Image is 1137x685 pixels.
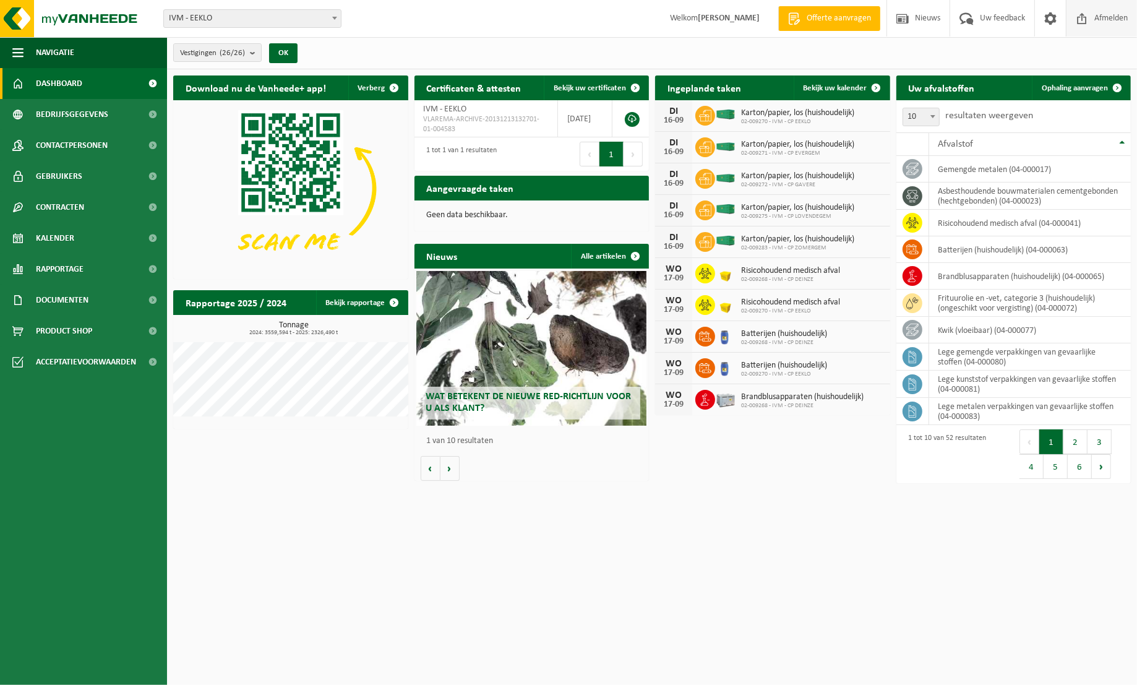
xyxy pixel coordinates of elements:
div: 17-09 [661,369,686,377]
img: PB-LB-0680-HPE-GY-11 [715,388,736,409]
div: WO [661,327,686,337]
span: 02-009268 - IVM - CP DEINZE [741,339,827,347]
img: Download de VHEPlus App [173,100,408,277]
span: Karton/papier, los (huishoudelijk) [741,108,854,118]
a: Ophaling aanvragen [1032,75,1130,100]
span: 02-009271 - IVM - CP EVERGEM [741,150,854,157]
span: Contracten [36,192,84,223]
span: Contactpersonen [36,130,108,161]
img: LP-OT-00060-HPE-21 [715,325,736,346]
div: 17-09 [661,400,686,409]
img: HK-XC-30-GN-00 [715,140,736,152]
span: Product Shop [36,316,92,347]
h2: Nieuws [414,244,470,268]
div: 16-09 [661,148,686,157]
span: IVM - EEKLO [164,10,341,27]
td: [DATE] [558,100,612,137]
div: DI [661,106,686,116]
span: Kalender [36,223,74,254]
span: Verberg [358,84,385,92]
span: IVM - EEKLO [163,9,341,28]
a: Bekijk uw kalender [794,75,889,100]
td: kwik (vloeibaar) (04-000077) [929,317,1131,343]
button: Volgende [440,456,460,481]
span: Karton/papier, los (huishoudelijk) [741,171,854,181]
span: Ophaling aanvragen [1042,84,1108,92]
h2: Aangevraagde taken [414,176,526,200]
button: Verberg [348,75,407,100]
img: HK-XC-30-GN-00 [715,172,736,183]
button: 1 [599,142,624,166]
img: HK-XC-40-GN-00 [715,204,736,215]
span: 02-009270 - IVM - CP EEKLO [741,371,827,378]
td: lege metalen verpakkingen van gevaarlijke stoffen (04-000083) [929,398,1131,425]
a: Offerte aanvragen [778,6,880,31]
span: Brandblusapparaten (huishoudelijk) [741,392,864,402]
td: brandblusapparaten (huishoudelijk) (04-000065) [929,263,1131,290]
button: 1 [1039,429,1063,454]
div: WO [661,390,686,400]
td: lege kunststof verpakkingen van gevaarlijke stoffen (04-000081) [929,371,1131,398]
div: DI [661,201,686,211]
span: 02-009275 - IVM - CP LOVENDEGEM [741,213,854,220]
button: 3 [1088,429,1112,454]
span: 02-009283 - IVM - CP ZOMERGEM [741,244,854,252]
span: Bedrijfsgegevens [36,99,108,130]
div: DI [661,233,686,243]
div: WO [661,264,686,274]
span: Batterijen (huishoudelijk) [741,361,827,371]
span: 02-009270 - IVM - CP EEKLO [741,118,854,126]
td: lege gemengde verpakkingen van gevaarlijke stoffen (04-000080) [929,343,1131,371]
img: HK-XC-40-GN-00 [715,109,736,120]
h2: Rapportage 2025 / 2024 [173,290,299,314]
p: 1 van 10 resultaten [427,437,643,446]
span: Navigatie [36,37,74,68]
div: 17-09 [661,337,686,346]
a: Alle artikelen [571,244,648,269]
span: Bekijk uw certificaten [554,84,626,92]
span: 10 [903,108,940,126]
a: Bekijk rapportage [316,290,407,315]
img: LP-OT-00060-HPE-21 [715,356,736,377]
h3: Tonnage [179,321,408,336]
div: DI [661,138,686,148]
span: Documenten [36,285,88,316]
span: Rapportage [36,254,84,285]
td: frituurolie en -vet, categorie 3 (huishoudelijk) (ongeschikt voor vergisting) (04-000072) [929,290,1131,317]
span: 02-009268 - IVM - CP DEINZE [741,402,864,410]
h2: Download nu de Vanheede+ app! [173,75,338,100]
span: 10 [903,108,939,126]
h2: Certificaten & attesten [414,75,534,100]
div: 16-09 [661,243,686,251]
div: 1 tot 1 van 1 resultaten [421,140,497,168]
span: Karton/papier, los (huishoudelijk) [741,140,854,150]
div: 1 tot 10 van 52 resultaten [903,428,987,480]
strong: [PERSON_NAME] [698,14,760,23]
button: Vestigingen(26/26) [173,43,262,62]
td: batterijen (huishoudelijk) (04-000063) [929,236,1131,263]
div: WO [661,359,686,369]
span: VLAREMA-ARCHIVE-20131213132701-01-004583 [424,114,549,134]
p: Geen data beschikbaar. [427,211,637,220]
button: Next [624,142,643,166]
span: Gebruikers [36,161,82,192]
span: Batterijen (huishoudelijk) [741,329,827,339]
button: 5 [1044,454,1068,479]
td: gemengde metalen (04-000017) [929,156,1131,183]
td: asbesthoudende bouwmaterialen cementgebonden (hechtgebonden) (04-000023) [929,183,1131,210]
button: Vorige [421,456,440,481]
span: 02-009272 - IVM - CP GAVERE [741,181,854,189]
span: Acceptatievoorwaarden [36,347,136,377]
a: Bekijk uw certificaten [544,75,648,100]
div: 16-09 [661,116,686,125]
div: 17-09 [661,274,686,283]
span: Dashboard [36,68,82,99]
span: Risicohoudend medisch afval [741,298,840,308]
button: Next [1092,454,1111,479]
div: DI [661,170,686,179]
div: WO [661,296,686,306]
span: 02-009270 - IVM - CP EEKLO [741,308,840,315]
img: LP-SB-00030-HPE-22 [715,262,736,283]
span: 2024: 3559,594 t - 2025: 2326,490 t [179,330,408,336]
a: Wat betekent de nieuwe RED-richtlijn voor u als klant? [416,271,646,426]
